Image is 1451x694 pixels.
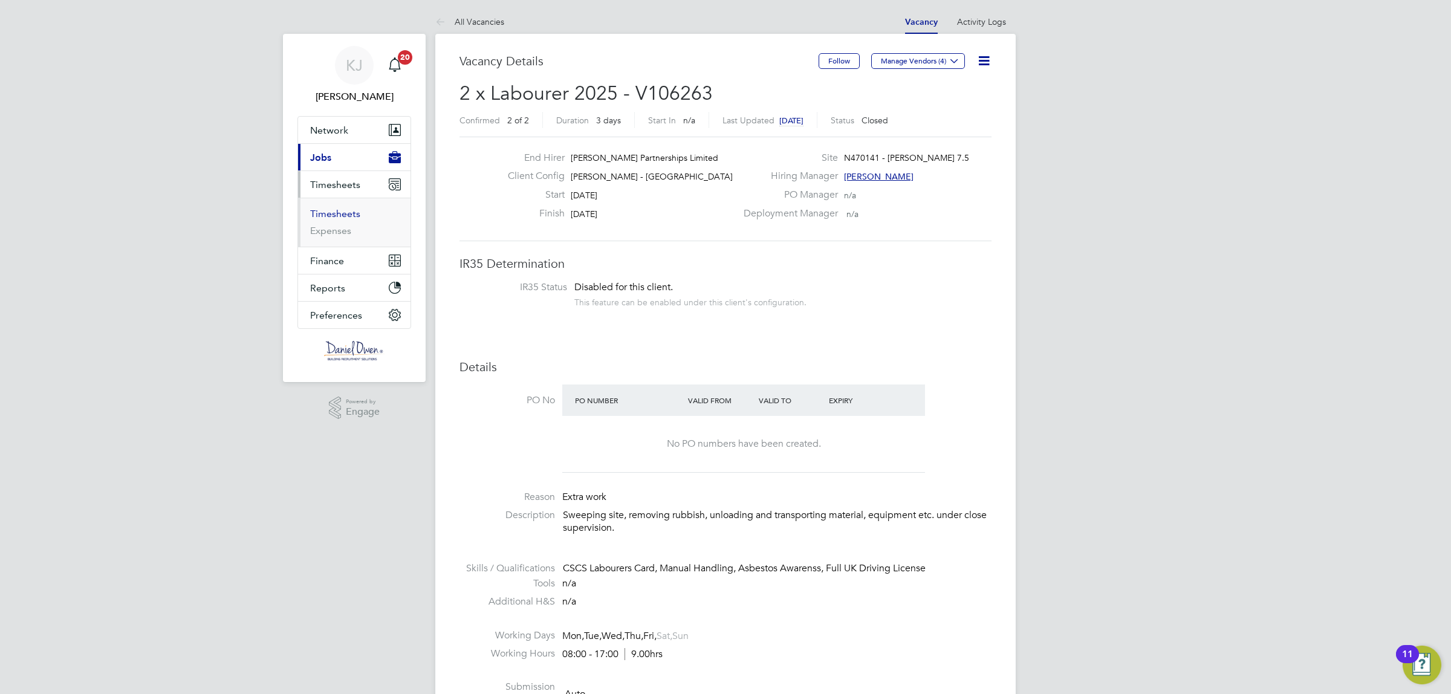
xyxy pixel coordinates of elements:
span: 9.00hrs [625,648,663,660]
label: Start In [648,115,676,126]
label: End Hirer [498,152,565,164]
a: Expenses [310,225,351,236]
label: Site [736,152,838,164]
h3: IR35 Determination [459,256,992,271]
div: 08:00 - 17:00 [562,648,663,661]
span: n/a [562,577,576,589]
span: Network [310,125,348,136]
button: Timesheets [298,171,411,198]
div: Expiry [826,389,897,411]
div: Timesheets [298,198,411,247]
a: Go to home page [297,341,411,360]
span: 2 x Labourer 2025 - V106263 [459,82,713,105]
span: [PERSON_NAME] Partnerships Limited [571,152,718,163]
span: Fri, [643,630,657,642]
span: n/a [844,190,856,201]
label: Additional H&S [459,595,555,608]
span: [DATE] [571,190,597,201]
button: Jobs [298,144,411,170]
a: KJ[PERSON_NAME] [297,46,411,104]
button: Preferences [298,302,411,328]
button: Manage Vendors (4) [871,53,965,69]
button: Reports [298,274,411,301]
button: Finance [298,247,411,274]
button: Follow [819,53,860,69]
span: Mon, [562,630,584,642]
label: Working Days [459,629,555,642]
label: Start [498,189,565,201]
label: Duration [556,115,589,126]
span: Thu, [625,630,643,642]
label: Deployment Manager [736,207,838,220]
span: N470141 - [PERSON_NAME] 7.5 [844,152,969,163]
span: Sat, [657,630,672,642]
div: No PO numbers have been created. [574,438,913,450]
p: Sweeping site, removing rubbish, unloading and transporting material, equipment etc. under close ... [563,509,992,534]
label: Client Config [498,170,565,183]
div: PO Number [572,389,685,411]
div: Valid To [756,389,826,411]
span: [DATE] [779,115,803,126]
h3: Vacancy Details [459,53,819,69]
span: n/a [683,115,695,126]
span: Tue, [584,630,602,642]
label: Finish [498,207,565,220]
span: 2 of 2 [507,115,529,126]
h3: Details [459,359,992,375]
label: Description [459,509,555,522]
span: Finance [310,255,344,267]
span: [DATE] [571,209,597,219]
span: n/a [562,595,576,608]
img: danielowen-logo-retina.png [324,341,385,360]
label: PO No [459,394,555,407]
button: Network [298,117,411,143]
label: PO Manager [736,189,838,201]
label: Reason [459,491,555,504]
a: Timesheets [310,208,360,219]
label: Last Updated [722,115,774,126]
label: Tools [459,577,555,590]
label: Skills / Qualifications [459,562,555,575]
span: Reports [310,282,345,294]
label: IR35 Status [472,281,567,294]
span: n/a [846,209,859,219]
span: 20 [398,50,412,65]
span: Wed, [602,630,625,642]
a: Activity Logs [957,16,1006,27]
div: This feature can be enabled under this client's configuration. [574,294,807,308]
a: Vacancy [905,17,938,27]
a: 20 [383,46,407,85]
span: Sun [672,630,689,642]
div: 11 [1402,654,1413,670]
label: Working Hours [459,647,555,660]
nav: Main navigation [283,34,426,382]
a: All Vacancies [435,16,504,27]
span: Closed [862,115,888,126]
div: CSCS Labourers Card, Manual Handling, Asbestos Awarenss, Full UK Driving License [563,562,992,575]
span: Engage [346,407,380,417]
span: Jobs [310,152,331,163]
span: [PERSON_NAME] - [GEOGRAPHIC_DATA] [571,171,733,182]
span: 3 days [596,115,621,126]
span: [PERSON_NAME] [844,171,914,182]
span: KJ [346,57,363,73]
span: Extra work [562,491,606,503]
span: Timesheets [310,179,360,190]
div: Valid From [685,389,756,411]
a: Powered byEngage [329,397,380,420]
label: Confirmed [459,115,500,126]
label: Status [831,115,854,126]
button: Open Resource Center, 11 new notifications [1403,646,1441,684]
span: Katherine Jacobs [297,89,411,104]
span: Preferences [310,310,362,321]
span: Disabled for this client. [574,281,673,293]
label: Hiring Manager [736,170,838,183]
span: Powered by [346,397,380,407]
